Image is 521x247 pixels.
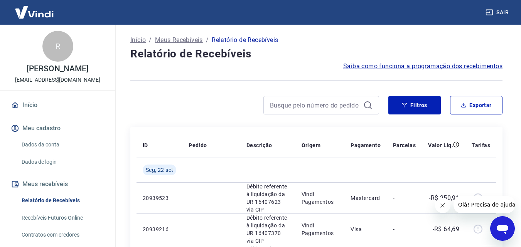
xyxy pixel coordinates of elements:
iframe: Botão para abrir a janela de mensagens [490,216,515,241]
img: Vindi [9,0,59,24]
p: Parcelas [393,141,416,149]
a: Dados da conta [19,137,106,153]
p: Origem [302,141,320,149]
button: Meu cadastro [9,120,106,137]
span: Seg, 22 set [146,166,173,174]
p: Débito referente à liquidação da UR 16407370 via CIP [246,214,289,245]
iframe: Mensagem da empresa [454,196,515,213]
p: Descrição [246,141,272,149]
p: Vindi Pagamentos [302,190,339,206]
p: Visa [351,225,381,233]
a: Meus Recebíveis [155,35,203,45]
span: Olá! Precisa de ajuda? [5,5,65,12]
p: - [393,194,416,202]
p: Vindi Pagamentos [302,222,339,237]
p: Débito referente à liquidação da UR 16407623 via CIP [246,183,289,213]
p: Relatório de Recebíveis [212,35,278,45]
iframe: Fechar mensagem [435,198,450,213]
a: Relatório de Recebíveis [19,193,106,208]
a: Dados de login [19,154,106,170]
button: Exportar [450,96,502,114]
button: Sair [484,5,512,20]
p: - [393,225,416,233]
p: Pagamento [351,141,381,149]
p: / [206,35,209,45]
button: Filtros [388,96,441,114]
p: / [149,35,152,45]
p: 20939523 [143,194,176,202]
p: -R$ 250,91 [429,193,459,203]
p: 20939216 [143,225,176,233]
p: ID [143,141,148,149]
p: [PERSON_NAME] [27,65,88,73]
p: Mastercard [351,194,381,202]
a: Saiba como funciona a programação dos recebimentos [343,62,502,71]
h4: Relatório de Recebíveis [130,46,502,62]
input: Busque pelo número do pedido [270,99,360,111]
p: Tarifas [472,141,490,149]
div: R [42,31,73,62]
a: Recebíveis Futuros Online [19,210,106,226]
a: Início [9,97,106,114]
p: Pedido [189,141,207,149]
p: [EMAIL_ADDRESS][DOMAIN_NAME] [15,76,100,84]
a: Início [130,35,146,45]
p: -R$ 64,69 [433,225,460,234]
button: Meus recebíveis [9,176,106,193]
a: Contratos com credores [19,227,106,243]
p: Valor Líq. [428,141,453,149]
